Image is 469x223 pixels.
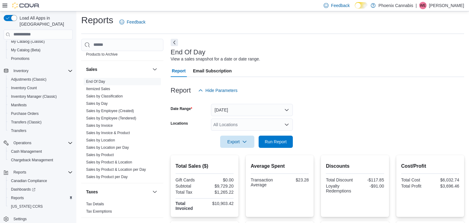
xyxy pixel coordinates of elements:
a: End Of Day [86,79,105,84]
span: Sales by Product & Location per Day [86,167,146,172]
span: Reports [11,196,24,200]
a: Sales by Product per Day [86,175,128,179]
a: Inventory Manager (Classic) [9,93,59,100]
label: Date Range [171,106,192,111]
span: Canadian Compliance [11,178,47,183]
p: [PERSON_NAME] [429,2,464,9]
button: Canadian Compliance [6,177,75,185]
label: Locations [171,121,188,126]
a: Sales by Classification [86,94,123,98]
a: [US_STATE] CCRS [9,203,45,210]
div: Transaction Average [251,177,278,187]
img: Cova [12,2,40,9]
span: Washington CCRS [9,203,73,210]
span: Tax Exemptions [86,209,112,214]
span: We [420,2,426,9]
div: Products [81,43,163,60]
a: Feedback [117,16,148,28]
button: Manifests [6,101,75,109]
h3: Taxes [86,189,98,195]
div: -$117.85 [356,177,384,182]
a: Sales by Invoice & Product [86,131,130,135]
button: Operations [1,139,75,147]
span: Reports [11,169,73,176]
div: Subtotal [176,184,203,188]
button: Taxes [86,189,150,195]
button: Export [220,136,254,148]
a: Sales by Location per Day [86,145,129,150]
span: Chargeback Management [9,156,73,164]
div: $9,729.20 [206,184,234,188]
a: My Catalog (Classic) [9,38,47,45]
h3: Sales [86,66,97,72]
span: Dashboards [11,187,35,192]
span: Inventory Count [11,86,37,90]
button: Taxes [151,188,158,196]
div: -$91.00 [356,184,384,188]
a: Chargeback Management [9,156,56,164]
button: Inventory Manager (Classic) [6,92,75,101]
button: Reports [11,169,29,176]
button: Inventory [11,67,31,75]
button: Transfers (Classic) [6,118,75,126]
button: Sales [151,66,158,73]
strong: Total Invoiced [176,201,193,211]
span: My Catalog (Classic) [9,38,73,45]
span: Transfers (Classic) [9,119,73,126]
button: Run Report [259,136,293,148]
button: Operations [11,139,34,147]
button: [US_STATE] CCRS [6,202,75,211]
span: Cash Management [9,148,73,155]
div: View a sales snapshot for a date or date range. [171,56,260,62]
span: Sales by Location per Day [86,145,129,150]
button: Reports [1,168,75,177]
span: Sales by Employee (Tendered) [86,116,136,121]
span: Report [172,65,186,77]
a: Purchase Orders [9,110,41,117]
span: Operations [11,139,73,147]
button: Cash Management [6,147,75,156]
a: Manifests [9,101,29,109]
a: Settings [11,215,29,223]
div: Taxes [81,200,163,218]
button: Next [171,39,178,46]
span: Hide Parameters [205,87,238,93]
a: Tax Exemptions [86,209,112,214]
div: Total Discount [326,177,354,182]
button: Chargeback Management [6,156,75,164]
div: $1,265.22 [206,190,234,195]
button: Inventory Count [6,84,75,92]
span: Inventory Manager (Classic) [9,93,73,100]
div: $6,032.74 [431,177,459,182]
button: Sales [86,66,150,72]
span: Feedback [331,2,350,9]
a: Inventory Count [9,84,39,92]
span: My Catalog (Classic) [11,39,45,44]
a: Sales by Product & Location per Day [86,167,146,172]
span: Sales by Employee (Created) [86,108,134,113]
span: Promotions [9,55,73,62]
a: Sales by Day [86,101,108,106]
button: Open list of options [284,122,289,127]
span: My Catalog (Beta) [9,46,73,54]
span: Promotions [11,56,30,61]
button: Promotions [6,54,75,63]
span: Sales by Invoice [86,123,113,128]
span: Tax Details [86,202,104,207]
a: My Catalog (Beta) [9,46,43,54]
a: Sales by Product [86,153,114,157]
div: Total Profit [401,184,429,188]
a: Transfers [9,127,29,134]
h2: Total Sales ($) [176,163,234,170]
div: $3,696.46 [431,184,459,188]
span: Chargeback Management [11,158,53,163]
a: Sales by Location [86,138,115,142]
button: My Catalog (Beta) [6,46,75,54]
button: Hide Parameters [196,84,240,97]
div: Loyalty Redemptions [326,184,354,193]
span: Manifests [11,103,27,108]
div: Total Tax [176,190,203,195]
h3: Report [171,87,191,94]
span: Inventory Count [9,84,73,92]
input: Dark Mode [355,2,368,9]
